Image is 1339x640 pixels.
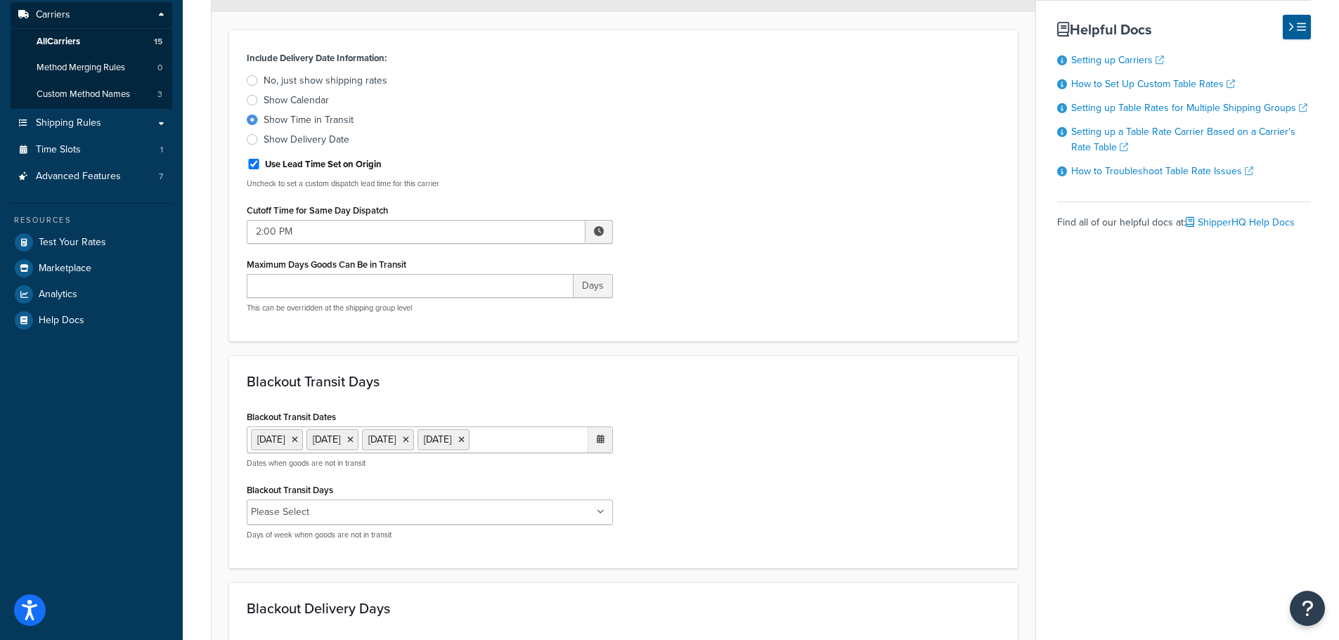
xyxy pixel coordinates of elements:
a: Carriers [11,2,172,28]
div: Find all of our helpful docs at: [1057,202,1311,233]
li: Time Slots [11,137,172,163]
a: How to Set Up Custom Table Rates [1071,77,1235,91]
span: 7 [159,171,163,183]
a: Marketplace [11,256,172,281]
span: 0 [157,62,162,74]
li: Method Merging Rules [11,55,172,81]
a: Advanced Features7 [11,164,172,190]
label: Blackout Transit Dates [247,412,336,422]
span: 3 [157,89,162,100]
span: Time Slots [36,144,81,156]
span: Shipping Rules [36,117,101,129]
div: No, just show shipping rates [264,74,387,88]
div: Resources [11,214,172,226]
p: Uncheck to set a custom dispatch lead time for this carrier [247,178,613,189]
li: Please Select [251,502,309,522]
button: Hide Help Docs [1283,15,1311,39]
span: Advanced Features [36,171,121,183]
a: Setting up Carriers [1071,53,1164,67]
li: Custom Method Names [11,81,172,107]
label: Use Lead Time Set on Origin [265,158,382,171]
a: Help Docs [11,308,172,333]
span: All Carriers [37,36,80,48]
li: [DATE] [251,429,303,450]
a: AllCarriers15 [11,29,172,55]
span: Custom Method Names [37,89,130,100]
a: How to Troubleshoot Table Rate Issues [1071,164,1253,178]
div: Show Delivery Date [264,133,349,147]
div: Show Calendar [264,93,329,107]
a: Setting up a Table Rate Carrier Based on a Carrier's Rate Table [1071,124,1295,155]
a: Setting up Table Rates for Multiple Shipping Groups [1071,100,1307,115]
span: Method Merging Rules [37,62,125,74]
label: Maximum Days Goods Can Be in Transit [247,259,406,270]
span: Test Your Rates [39,237,106,249]
button: Open Resource Center [1290,591,1325,626]
span: Days [574,274,613,298]
span: Help Docs [39,315,84,327]
a: ShipperHQ Help Docs [1186,215,1295,230]
span: Marketplace [39,263,91,275]
h3: Helpful Docs [1057,22,1311,37]
div: Show Time in Transit [264,113,354,127]
span: 15 [154,36,162,48]
li: [DATE] [306,429,358,450]
a: Analytics [11,282,172,307]
label: Cutoff Time for Same Day Dispatch [247,205,388,216]
label: Blackout Transit Days [247,485,333,495]
a: Time Slots1 [11,137,172,163]
a: Test Your Rates [11,230,172,255]
li: Carriers [11,2,172,109]
span: 1 [160,144,163,156]
p: Dates when goods are not in transit [247,458,613,469]
li: Advanced Features [11,164,172,190]
h3: Blackout Transit Days [247,374,1000,389]
span: Carriers [36,9,70,21]
a: Custom Method Names3 [11,81,172,107]
p: This can be overridden at the shipping group level [247,303,613,313]
li: [DATE] [362,429,414,450]
a: Shipping Rules [11,110,172,136]
p: Days of week when goods are not in transit [247,530,613,540]
label: Include Delivery Date Information: [247,48,387,68]
h3: Blackout Delivery Days [247,601,1000,616]
span: Analytics [39,289,77,301]
a: Method Merging Rules0 [11,55,172,81]
li: [DATE] [418,429,470,450]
